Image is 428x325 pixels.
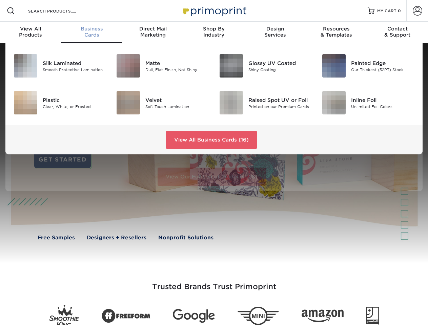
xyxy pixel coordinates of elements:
img: Glossy UV Coated Business Cards [220,54,243,78]
span: Direct Mail [122,26,183,32]
span: Business [61,26,122,32]
a: Velvet Business Cards Velvet Soft Touch Lamination [116,88,209,117]
a: Plastic Business Cards Plastic Clear, White, or Frosted [14,88,106,117]
div: Services [245,26,306,38]
span: Resources [306,26,367,32]
a: Raised Spot UV or Foil Business Cards Raised Spot UV or Foil Printed on our Premium Cards [219,88,312,117]
a: Direct MailMarketing [122,22,183,43]
input: SEARCH PRODUCTS..... [27,7,94,15]
div: Glossy UV Coated [248,59,312,67]
img: Matte Business Cards [117,54,140,78]
div: Clear, White, or Frosted [43,104,106,109]
a: Silk Laminated Business Cards Silk Laminated Smooth Protective Lamination [14,51,106,80]
span: MY CART [377,8,396,14]
a: BusinessCards [61,22,122,43]
img: Goodwill [366,307,379,325]
a: Matte Business Cards Matte Dull, Flat Finish, Not Shiny [116,51,209,80]
div: Marketing [122,26,183,38]
div: Cards [61,26,122,38]
img: Painted Edge Business Cards [322,54,346,78]
div: Matte [145,59,209,67]
img: Primoprint [180,3,248,18]
div: & Templates [306,26,367,38]
a: Inline Foil Business Cards Inline Foil Unlimited Foil Colors [322,88,414,117]
div: Silk Laminated [43,59,106,67]
img: Velvet Business Cards [117,91,140,114]
span: Shop By [183,26,244,32]
img: Plastic Business Cards [14,91,37,114]
div: Industry [183,26,244,38]
a: View All Business Cards (16) [166,131,257,149]
span: 0 [398,8,401,13]
div: Soft Touch Lamination [145,104,209,109]
img: Amazon [302,310,344,323]
div: Shiny Coating [248,67,312,72]
a: Painted Edge Business Cards Painted Edge Our Thickest (32PT) Stock [322,51,414,80]
span: Design [245,26,306,32]
div: Smooth Protective Lamination [43,67,106,72]
div: Plastic [43,96,106,104]
img: Inline Foil Business Cards [322,91,346,114]
a: Glossy UV Coated Business Cards Glossy UV Coated Shiny Coating [219,51,312,80]
a: DesignServices [245,22,306,43]
img: Google [173,309,215,323]
div: Printed on our Premium Cards [248,104,312,109]
div: Dull, Flat Finish, Not Shiny [145,67,209,72]
h3: Trusted Brands Trust Primoprint [16,266,412,299]
a: View Our Full List of Products (28) [158,168,266,186]
a: Shop ByIndustry [183,22,244,43]
a: Resources& Templates [306,22,367,43]
div: Velvet [145,96,209,104]
div: Raised Spot UV or Foil [248,96,312,104]
img: Silk Laminated Business Cards [14,54,37,78]
img: Raised Spot UV or Foil Business Cards [220,91,243,114]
